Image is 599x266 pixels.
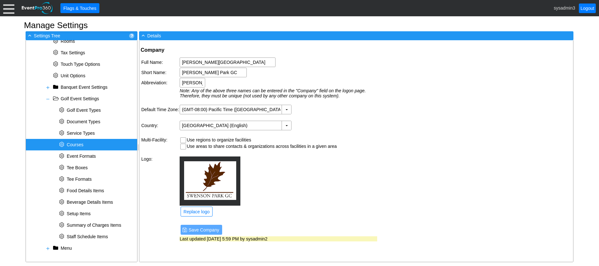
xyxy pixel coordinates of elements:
[187,144,337,149] td: Use areas to share contacts & organizations across facilities in a given area
[554,5,575,10] span: sysadmin3
[27,33,33,38] span: -
[141,57,179,67] td: Full Name:
[61,96,99,101] span: Golf Event Settings
[141,121,179,130] td: Country:
[67,177,92,182] span: Tee Formats
[187,137,337,143] td: Use regions to organize facilities
[67,200,113,205] span: Beverage Details Items
[141,68,179,77] td: Short Name:
[34,33,60,38] span: Settings Tree
[187,227,221,233] span: Save Company
[67,188,104,193] span: Food Details Items
[61,62,100,67] span: Touch Type Options
[182,209,211,215] span: Replace logo
[147,33,161,38] span: Details
[67,119,100,124] span: Document Types
[141,47,378,53] h2: Company
[67,142,83,147] span: Courses
[67,211,91,216] span: Setup Items
[67,131,95,136] span: Service Types
[67,108,101,113] span: Golf Event Types
[21,1,54,15] img: EventPro360
[67,223,121,228] span: Summary of Charges Items
[67,165,88,170] span: Tee Boxes
[182,226,221,233] span: Save Company
[67,234,108,239] span: Staff Schedule Items
[141,78,179,87] td: Abbreviation:
[140,33,146,38] span: -
[61,39,75,44] span: Rooms
[180,88,366,98] i: Note: Any of the above three names can be entered in the "Company" field on the logon page. There...
[61,246,72,251] span: Menu
[61,73,85,78] span: Unit Options
[141,137,179,150] td: Multi-Facility:
[3,3,14,14] div: Menu: Click or 'Crtl+M' to toggle menu open/close
[141,105,179,114] td: Default Time Zone:
[67,154,96,159] span: Event Formats
[61,50,85,55] span: Tax Settings
[141,156,179,217] td: Logo:
[62,5,97,11] span: Flags & Touches
[579,4,596,13] a: Logout
[182,208,211,215] span: Replace logo
[24,21,575,30] h1: Manage Settings
[61,85,107,90] span: Banquet Event Settings
[180,236,377,241] div: Last updated [DATE] 5:59 PM by sysadmin2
